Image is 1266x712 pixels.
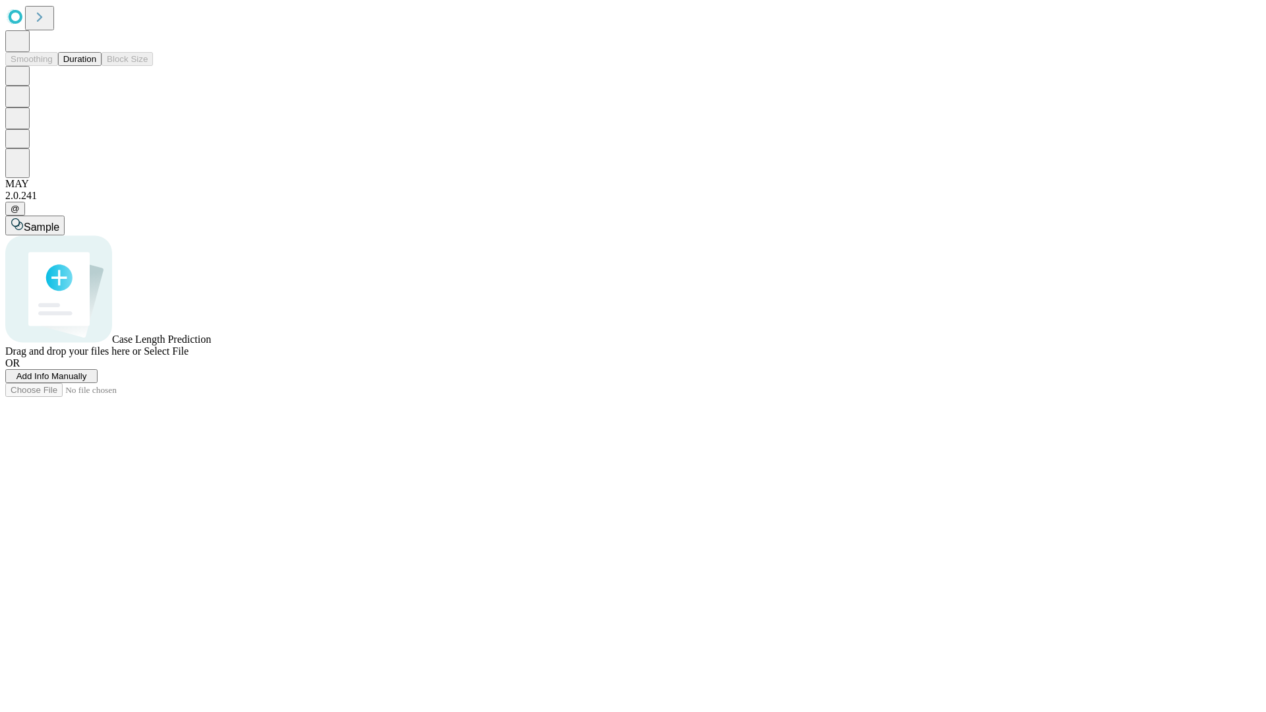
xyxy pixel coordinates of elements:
[5,369,98,383] button: Add Info Manually
[5,202,25,216] button: @
[11,204,20,214] span: @
[5,52,58,66] button: Smoothing
[144,345,189,357] span: Select File
[5,357,20,369] span: OR
[58,52,102,66] button: Duration
[5,190,1261,202] div: 2.0.241
[5,178,1261,190] div: MAY
[5,216,65,235] button: Sample
[5,345,141,357] span: Drag and drop your files here or
[102,52,153,66] button: Block Size
[112,334,211,345] span: Case Length Prediction
[16,371,87,381] span: Add Info Manually
[24,222,59,233] span: Sample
